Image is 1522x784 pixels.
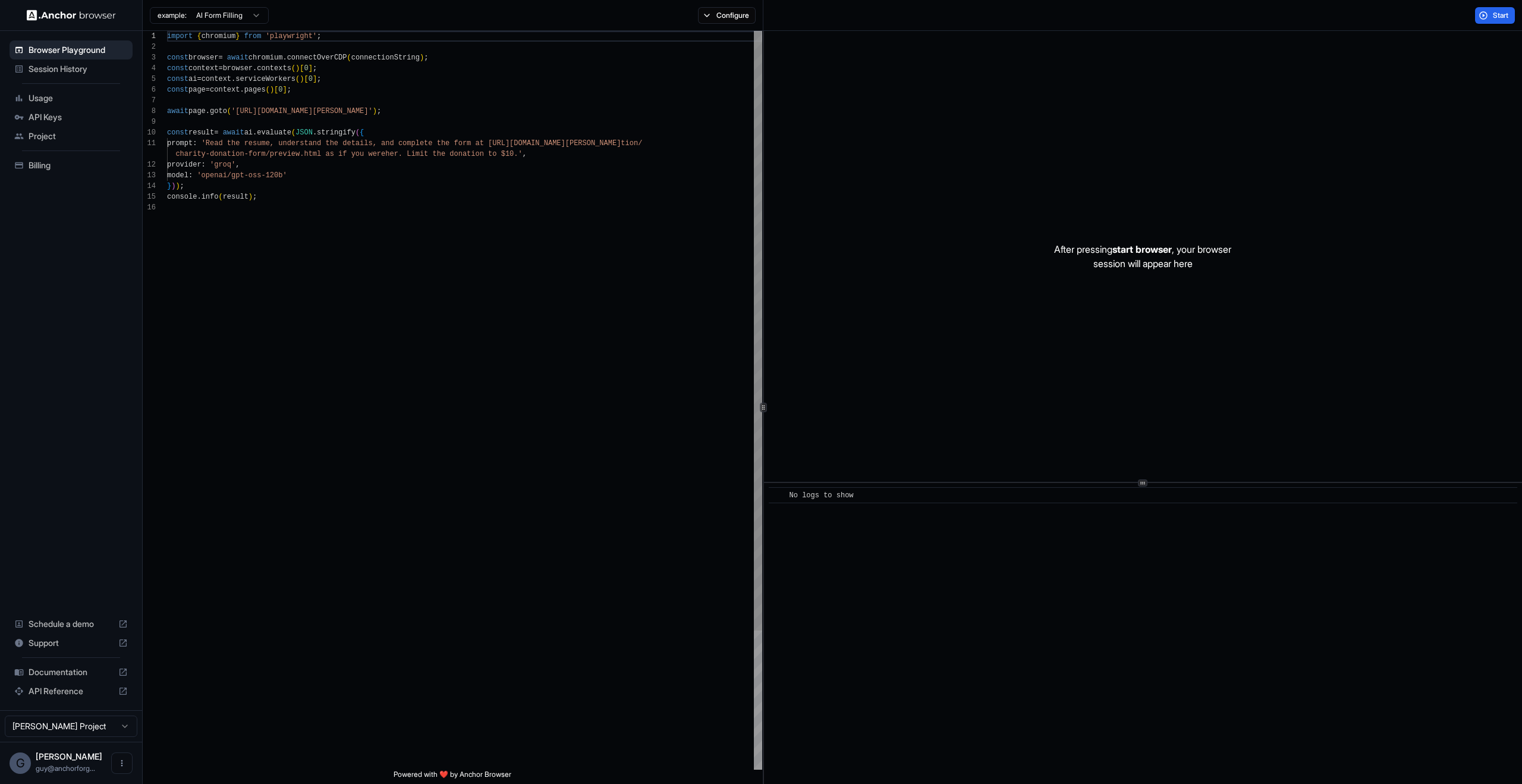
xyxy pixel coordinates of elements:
span: ; [287,86,291,94]
span: connectionString [351,54,420,62]
span: ; [317,32,321,40]
span: ; [424,54,428,62]
img: Anchor Logo [27,10,116,21]
span: const [167,54,188,62]
span: connectOverCDP [287,54,347,62]
span: Powered with ❤️ by Anchor Browser [394,770,511,784]
span: : [202,161,206,169]
span: = [214,128,218,137]
span: context [202,75,231,83]
span: Start [1493,11,1510,20]
span: API Reference [29,685,114,697]
span: ; [317,75,321,83]
span: lete the form at [URL][DOMAIN_NAME][PERSON_NAME] [416,139,621,148]
span: ; [253,193,257,201]
span: result [188,128,214,137]
div: Session History [10,59,133,79]
div: Billing [10,156,133,175]
span: [ [274,86,278,94]
span: ( [266,86,270,94]
span: import [167,32,193,40]
span: [ [300,64,304,73]
span: ( [295,75,300,83]
span: 'playwright' [266,32,317,40]
div: 10 [143,127,156,138]
div: Schedule a demo [10,614,133,634]
span: Usage [29,92,128,104]
span: , [523,150,527,158]
span: ) [300,75,304,83]
span: provider [167,161,202,169]
span: stringify [317,128,356,137]
span: serviceWorkers [235,75,295,83]
span: ) [373,107,377,115]
span: guy@anchorforge.io [36,764,95,773]
span: ] [309,64,313,73]
span: Support [29,637,114,649]
span: = [206,86,210,94]
span: chromium [249,54,283,62]
span: 0 [304,64,308,73]
span: context [210,86,240,94]
div: 5 [143,74,156,84]
button: Configure [698,7,756,24]
span: . [197,193,201,201]
div: API Reference [10,682,133,701]
span: Documentation [29,666,114,678]
span: : [188,171,193,180]
span: await [227,54,249,62]
div: 11 [143,138,156,149]
span: evaluate [257,128,291,137]
span: ( [227,107,231,115]
span: const [167,64,188,73]
div: 12 [143,159,156,170]
span: browser [223,64,253,73]
button: Start [1475,7,1515,24]
span: ai [244,128,253,137]
p: After pressing , your browser session will appear here [1054,242,1231,271]
div: Browser Playground [10,40,133,59]
span: ai [188,75,197,83]
div: G [10,752,31,774]
span: prompt [167,139,193,148]
span: JSON [295,128,313,137]
div: 9 [143,117,156,127]
span: goto [210,107,227,115]
span: { [360,128,364,137]
span: ( [347,54,351,62]
span: ( [291,64,295,73]
span: = [218,54,222,62]
span: contexts [257,64,291,73]
span: 'openai/gpt-oss-120b' [197,171,287,180]
div: 13 [143,170,156,181]
span: ) [171,182,175,190]
span: Session History [29,63,128,75]
div: 6 [143,84,156,95]
span: browser [188,54,218,62]
span: 0 [278,86,282,94]
span: ) [249,193,253,201]
span: } [235,32,240,40]
span: , [235,161,240,169]
div: Project [10,127,133,146]
div: 4 [143,63,156,74]
span: const [167,86,188,94]
span: await [223,128,244,137]
span: start browser [1112,243,1172,255]
span: } [167,182,171,190]
span: ( [218,193,222,201]
span: ; [180,182,184,190]
span: '[URL][DOMAIN_NAME][PERSON_NAME]' [231,107,373,115]
span: ; [313,64,317,73]
span: 'Read the resume, understand the details, and comp [202,139,416,148]
span: ( [356,128,360,137]
span: model [167,171,188,180]
div: API Keys [10,108,133,127]
div: 3 [143,52,156,63]
span: page [188,86,206,94]
span: 'groq' [210,161,235,169]
span: { [197,32,201,40]
span: Billing [29,159,128,171]
span: Guy Ben Simhon [36,751,102,761]
span: charity-donation-form/preview.html as if you were [175,150,385,158]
